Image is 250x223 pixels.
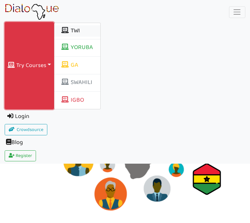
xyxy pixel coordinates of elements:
[5,150,36,162] a: Register
[5,135,245,150] a: Blog
[54,25,100,37] button: TWI
[5,124,47,135] a: Crowdsource
[54,94,100,107] a: IGBO
[229,6,245,18] button: Toggle navigation
[5,22,54,109] button: Try Courses
[54,59,100,72] a: GA
[5,109,245,124] a: Login
[54,42,100,54] a: YORUBA
[54,77,100,89] a: SWAHILI
[5,4,59,20] img: learn African language platform app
